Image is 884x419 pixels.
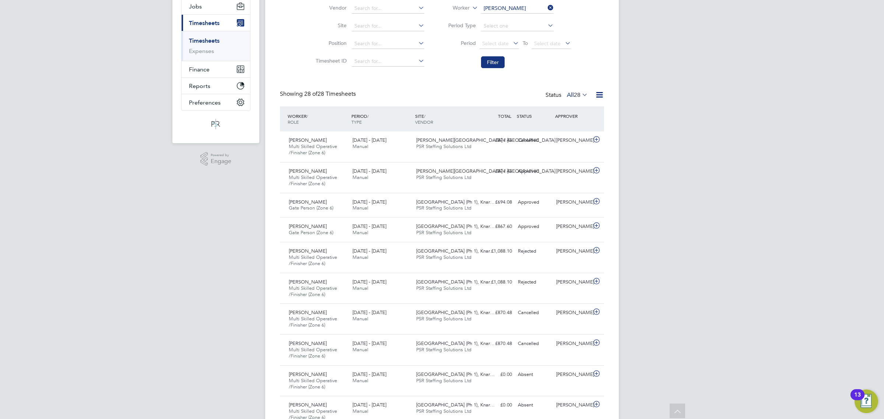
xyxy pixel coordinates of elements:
[289,346,337,359] span: Multi Skilled Operative /Finisher (Zone 6)
[477,245,515,257] div: £1,088.10
[481,56,505,68] button: Filter
[352,56,424,67] input: Search for...
[350,109,413,128] div: PERIOD
[182,15,250,31] button: Timesheets
[416,174,471,180] span: PSR Staffing Solutions Ltd
[352,285,368,291] span: Manual
[416,137,555,143] span: [PERSON_NAME][GEOGRAPHIC_DATA] / [GEOGRAPHIC_DATA]
[352,137,386,143] span: [DATE] - [DATE]
[352,309,386,316] span: [DATE] - [DATE]
[352,3,424,14] input: Search for...
[211,152,231,158] span: Powered by
[352,229,368,236] span: Manual
[477,399,515,411] div: £0.00
[289,279,327,285] span: [PERSON_NAME]
[534,40,561,47] span: Select date
[416,402,495,408] span: [GEOGRAPHIC_DATA] (Ph 1), Knar…
[182,78,250,94] button: Reports
[477,307,515,319] div: £870.48
[289,223,327,229] span: [PERSON_NAME]
[855,390,878,413] button: Open Resource Center, 13 new notifications
[289,316,337,328] span: Multi Skilled Operative /Finisher (Zone 6)
[481,21,554,31] input: Select one
[515,245,553,257] div: Rejected
[352,143,368,149] span: Manual
[477,134,515,147] div: £874.44
[189,66,210,73] span: Finance
[482,40,509,47] span: Select date
[553,221,592,233] div: [PERSON_NAME]
[352,316,368,322] span: Manual
[182,61,250,77] button: Finance
[515,134,553,147] div: Cancelled
[416,143,471,149] span: PSR Staffing Solutions Ltd
[416,285,471,291] span: PSR Staffing Solutions Ltd
[443,40,476,46] label: Period
[289,377,337,390] span: Multi Skilled Operative /Finisher (Zone 6)
[351,119,362,125] span: TYPE
[289,143,337,156] span: Multi Skilled Operative /Finisher (Zone 6)
[416,340,495,346] span: [GEOGRAPHIC_DATA] (Ph 1), Knar…
[416,279,495,285] span: [GEOGRAPHIC_DATA] (Ph 1), Knar…
[182,31,250,61] div: Timesheets
[352,21,424,31] input: Search for...
[413,109,477,128] div: SITE
[182,94,250,110] button: Preferences
[289,168,327,174] span: [PERSON_NAME]
[352,371,386,377] span: [DATE] - [DATE]
[352,199,386,205] span: [DATE] - [DATE]
[352,279,386,285] span: [DATE] - [DATE]
[416,205,471,211] span: PSR Staffing Solutions Ltd
[313,22,347,29] label: Site
[211,158,231,165] span: Engage
[352,205,368,211] span: Manual
[189,3,202,10] span: Jobs
[288,119,299,125] span: ROLE
[352,377,368,384] span: Manual
[515,399,553,411] div: Absent
[352,408,368,414] span: Manual
[515,307,553,319] div: Cancelled
[313,40,347,46] label: Position
[416,377,471,384] span: PSR Staffing Solutions Ltd
[415,119,433,125] span: VENDOR
[289,229,333,236] span: Gate Person (Zone 6)
[574,91,580,99] span: 28
[477,196,515,208] div: £694.08
[553,196,592,208] div: [PERSON_NAME]
[553,109,592,123] div: APPROVER
[520,38,530,48] span: To
[352,223,386,229] span: [DATE] - [DATE]
[515,109,553,123] div: STATUS
[189,20,220,27] span: Timesheets
[209,118,222,130] img: psrsolutions-logo-retina.png
[200,152,232,166] a: Powered byEngage
[352,248,386,254] span: [DATE] - [DATE]
[352,39,424,49] input: Search for...
[515,221,553,233] div: Approved
[443,22,476,29] label: Period Type
[289,174,337,187] span: Multi Skilled Operative /Finisher (Zone 6)
[304,90,356,98] span: 28 Timesheets
[416,223,495,229] span: [GEOGRAPHIC_DATA] (Ph 1), Knar…
[289,340,327,346] span: [PERSON_NAME]
[424,113,425,119] span: /
[289,309,327,316] span: [PERSON_NAME]
[553,276,592,288] div: [PERSON_NAME]
[416,346,471,353] span: PSR Staffing Solutions Ltd
[416,199,495,205] span: [GEOGRAPHIC_DATA] (Ph 1), Knar…
[546,90,589,101] div: Status
[553,369,592,381] div: [PERSON_NAME]
[289,205,333,211] span: Gate Person (Zone 6)
[367,113,369,119] span: /
[304,90,318,98] span: 28 of
[515,369,553,381] div: Absent
[515,276,553,288] div: Rejected
[416,408,471,414] span: PSR Staffing Solutions Ltd
[280,90,357,98] div: Showing
[436,4,470,12] label: Worker
[289,285,337,297] span: Multi Skilled Operative /Finisher (Zone 6)
[289,248,327,254] span: [PERSON_NAME]
[515,338,553,350] div: Cancelled
[416,229,471,236] span: PSR Staffing Solutions Ltd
